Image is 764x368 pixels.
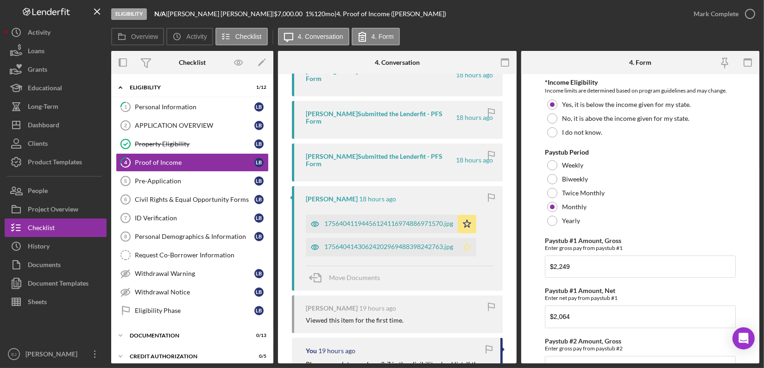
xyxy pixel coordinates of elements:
[562,162,583,169] label: Weekly
[254,158,264,167] div: L B
[116,301,269,320] a: Eligibility PhaseLB
[5,237,107,256] button: History
[324,220,453,227] div: 17564041194456124116974886971570.jpg
[359,195,396,203] time: 2025-08-28 18:03
[28,181,48,202] div: People
[254,176,264,186] div: L B
[124,215,127,221] tspan: 7
[5,293,107,311] button: Sheets
[5,60,107,79] button: Grants
[124,178,127,184] tspan: 5
[28,153,82,174] div: Product Templates
[235,33,262,40] label: Checklist
[562,217,580,225] label: Yearly
[131,33,158,40] label: Overview
[305,10,314,18] div: 1 %
[545,345,736,352] div: Enter gross pay from paystub #2
[545,244,736,251] div: Enter gross pay from paystub #1
[5,134,107,153] button: Clients
[28,218,55,239] div: Checklist
[28,79,62,100] div: Educational
[545,294,736,301] div: Enter net pay from paystub #1
[562,115,689,122] label: No, it is above the income given for my state.
[28,97,58,118] div: Long-Term
[306,347,317,355] div: You
[116,116,269,135] a: 2APPLICATION OVERVIEWLB
[254,232,264,241] div: L B
[545,287,615,294] label: Paystub #1 Amount, Net
[335,10,446,18] div: | 4. Proof of Income ([PERSON_NAME])
[314,10,335,18] div: 120 mo
[28,42,44,62] div: Loans
[166,28,213,45] button: Activity
[562,203,587,211] label: Monthly
[456,114,493,121] time: 2025-08-28 18:08
[5,256,107,274] a: Documents
[116,135,269,153] a: Property EligibilityLB
[250,85,266,90] div: 1 / 12
[254,287,264,297] div: L B
[135,251,268,259] div: Request Co-Borrower Information
[116,209,269,227] a: 7ID VerificationLB
[168,10,274,18] div: [PERSON_NAME] [PERSON_NAME] |
[179,59,206,66] div: Checklist
[23,345,83,366] div: [PERSON_NAME]
[135,159,254,166] div: Proof of Income
[732,327,755,349] div: Open Intercom Messenger
[28,23,51,44] div: Activity
[306,110,455,125] div: [PERSON_NAME] Submitted the Lenderfit - PFS Form
[5,97,107,116] button: Long-Term
[5,42,107,60] button: Loans
[250,354,266,359] div: 0 / 5
[5,23,107,42] button: Activity
[306,195,358,203] div: [PERSON_NAME]
[254,306,264,315] div: L B
[116,172,269,190] a: 5Pre-ApplicationLB
[28,237,50,258] div: History
[116,153,269,172] a: 4Proof of IncomeLB
[116,190,269,209] a: 6Civil Rights & Equal Opportunity FormsLB
[28,60,47,81] div: Grants
[135,307,254,314] div: Eligibility Phase
[254,139,264,149] div: L B
[116,246,269,264] a: Request Co-Borrower Information
[318,347,355,355] time: 2025-08-28 17:04
[5,79,107,97] a: Educational
[375,59,420,66] div: 4. Conversation
[28,256,61,276] div: Documents
[135,270,254,277] div: Withdrawal Warning
[5,200,107,218] a: Project Overview
[28,134,48,155] div: Clients
[5,218,107,237] button: Checklist
[254,195,264,204] div: L B
[254,102,264,112] div: L B
[456,71,493,79] time: 2025-08-28 18:09
[135,103,254,111] div: Personal Information
[154,10,166,18] b: N/A
[274,10,305,18] div: $7,000.00
[306,153,455,168] div: [PERSON_NAME] Submitted the Lenderfit - PFS Form
[116,227,269,246] a: 8Personal Demographics & InformationLB
[545,337,621,345] label: Paystub #2 Amount, Gross
[5,116,107,134] button: Dashboard
[130,333,243,338] div: Documentation
[5,274,107,293] button: Document Templates
[5,153,107,171] button: Product Templates
[28,200,78,221] div: Project Overview
[545,149,736,156] div: Paystub Period
[135,196,254,203] div: Civil Rights & Equal Opportunity Forms
[28,274,88,295] div: Document Templates
[116,264,269,283] a: Withdrawal WarningLB
[186,33,207,40] label: Activity
[629,59,651,66] div: 4. Form
[684,5,759,23] button: Mark Complete
[545,237,621,244] label: Paystub #1 Amount, Gross
[135,233,254,240] div: Personal Demographics & Information
[124,197,127,202] tspan: 6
